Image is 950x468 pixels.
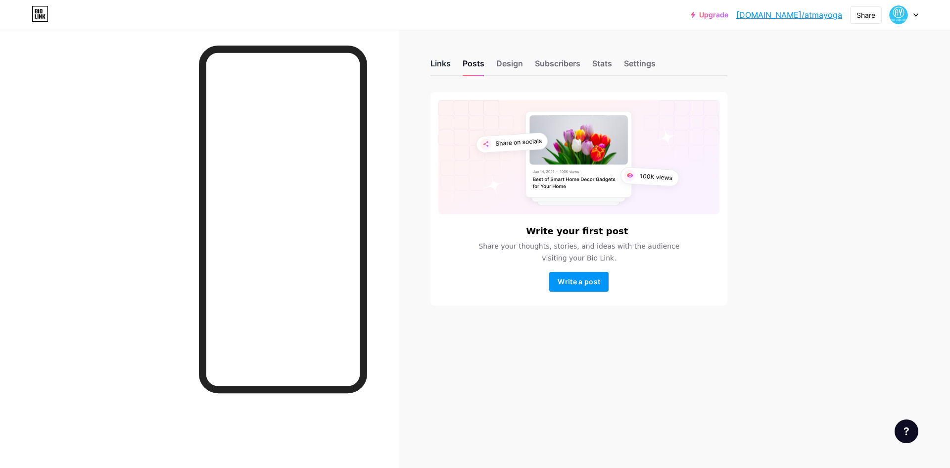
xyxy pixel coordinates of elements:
[624,57,656,75] div: Settings
[691,11,728,19] a: Upgrade
[592,57,612,75] div: Stats
[496,57,523,75] div: Design
[535,57,580,75] div: Subscribers
[856,10,875,20] div: Share
[558,277,600,286] span: Write a post
[463,57,484,75] div: Posts
[889,5,908,24] img: Atma Yoga Shala Designs
[526,226,628,236] h6: Write your first post
[430,57,451,75] div: Links
[467,240,691,264] span: Share your thoughts, stories, and ideas with the audience visiting your Bio Link.
[549,272,609,292] button: Write a post
[736,9,842,21] a: [DOMAIN_NAME]/atmayoga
